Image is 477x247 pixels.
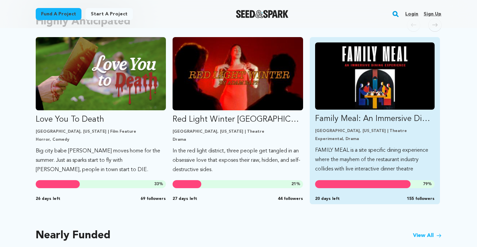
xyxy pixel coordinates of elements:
[173,137,303,142] p: Drama
[154,182,159,186] span: 33
[413,232,442,240] a: View All
[291,182,296,186] span: 21
[315,114,435,124] p: Family Meal: An Immersive Dining Experience
[36,231,110,240] h2: Nearly Funded
[407,196,435,202] span: 155 followers
[291,181,300,187] span: %
[173,129,303,134] p: [GEOGRAPHIC_DATA], [US_STATE] | Theatre
[423,182,428,186] span: 79
[173,114,303,125] p: Red Light Winter [GEOGRAPHIC_DATA]
[36,196,60,202] span: 26 days left
[36,8,81,20] a: Fund a project
[141,196,166,202] span: 69 followers
[154,181,163,187] span: %
[236,10,288,18] img: Seed&Spark Logo Dark Mode
[36,114,166,125] p: Love You To Death
[315,136,435,142] p: Experimental, Drama
[36,129,166,134] p: [GEOGRAPHIC_DATA], [US_STATE] | Film Feature
[315,196,340,202] span: 20 days left
[236,10,288,18] a: Seed&Spark Homepage
[315,42,435,174] a: Fund Family Meal: An Immersive Dining Experience
[85,8,133,20] a: Start a project
[36,146,166,174] p: Big city babe [PERSON_NAME] moves home for the summer. Just as sparks start to fly with [PERSON_N...
[173,196,197,202] span: 27 days left
[278,196,303,202] span: 44 followers
[36,137,166,142] p: Horror, Comedy
[36,37,166,174] a: Fund Love You To Death
[424,9,441,19] a: Sign up
[315,146,435,174] p: FAMILY MEAL is a site specific dining experience where the mayhem of the restaurant industry coll...
[405,9,418,19] a: Login
[423,181,432,187] span: %
[315,128,435,134] p: [GEOGRAPHIC_DATA], [US_STATE] | Theatre
[173,146,303,174] p: In the red light district, three people get tangled in an obsessive love that exposes their raw, ...
[173,37,303,174] a: Fund Red Light Winter Los Angeles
